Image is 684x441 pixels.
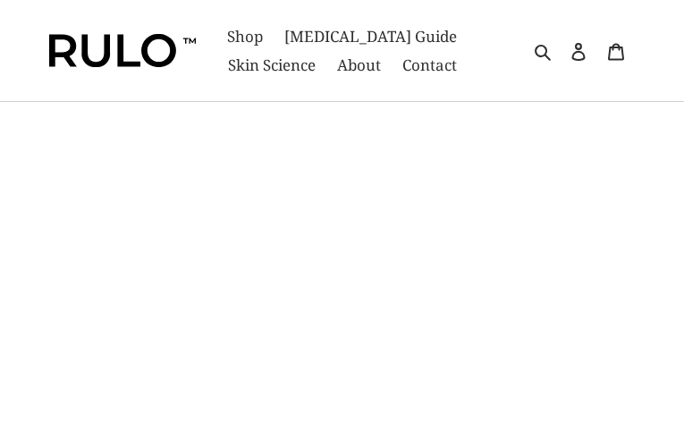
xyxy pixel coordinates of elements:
a: Skin Science [219,51,325,80]
span: Shop [227,26,263,47]
span: [MEDICAL_DATA] Guide [284,26,457,47]
span: Contact [402,55,457,76]
a: About [328,51,390,80]
span: About [337,55,381,76]
a: Shop [218,22,272,51]
span: Skin Science [228,55,316,76]
a: [MEDICAL_DATA] Guide [275,22,466,51]
img: Rulo™ Skin [49,34,196,67]
a: Contact [393,51,466,80]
